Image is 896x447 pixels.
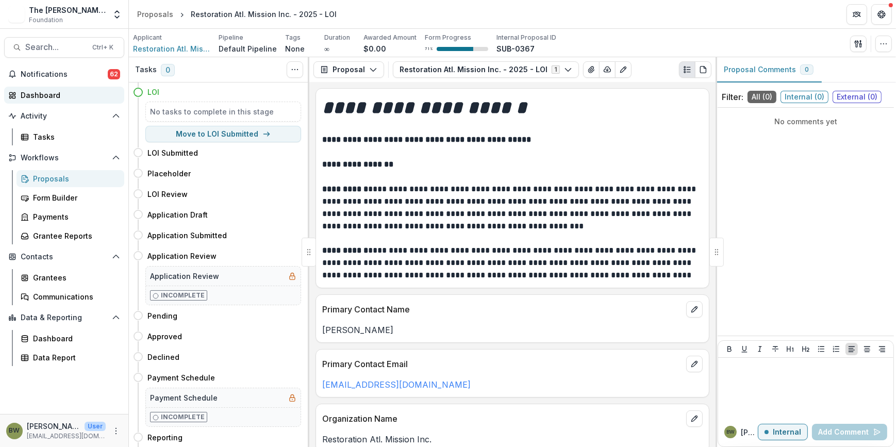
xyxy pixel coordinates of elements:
[496,43,535,54] p: SUB-0367
[812,424,887,440] button: Add Comment
[147,432,182,443] h4: Reporting
[322,433,703,445] p: Restoration Atl. Mission Inc.
[805,66,809,73] span: 0
[845,343,858,355] button: Align Left
[85,422,106,431] p: User
[722,91,743,103] p: Filter:
[758,424,808,440] button: Internal
[147,230,227,241] h4: Application Submitted
[133,33,162,42] p: Applicant
[4,66,124,82] button: Notifications62
[150,106,296,117] h5: No tasks to complete in this stage
[147,87,159,97] h4: LOI
[33,173,116,184] div: Proposals
[108,69,120,79] span: 62
[16,227,124,244] a: Grantee Reports
[363,43,386,54] p: $0.00
[16,170,124,187] a: Proposals
[147,168,191,179] h4: Placeholder
[4,108,124,124] button: Open Activity
[25,42,86,52] span: Search...
[133,7,177,22] a: Proposals
[33,192,116,203] div: Form Builder
[741,427,758,438] p: [PERSON_NAME]
[861,343,873,355] button: Align Center
[21,112,108,121] span: Activity
[4,37,124,58] button: Search...
[191,9,337,20] div: Restoration Atl. Mission Inc. - 2025 - LOI
[161,412,205,422] p: Incomplete
[815,343,827,355] button: Bullet List
[147,209,208,220] h4: Application Draft
[847,4,867,25] button: Partners
[679,61,695,78] button: Plaintext view
[322,358,682,370] p: Primary Contact Email
[33,291,116,302] div: Communications
[21,70,108,79] span: Notifications
[425,33,471,42] p: Form Progress
[16,330,124,347] a: Dashboard
[833,91,882,103] span: External ( 0 )
[322,379,471,390] a: [EMAIL_ADDRESS][DOMAIN_NAME]
[147,352,179,362] h4: Declined
[324,43,329,54] p: ∞
[33,211,116,222] div: Payments
[324,33,350,42] p: Duration
[4,150,124,166] button: Open Workflows
[583,61,600,78] button: View Attached Files
[161,64,175,76] span: 0
[722,116,890,127] p: No comments yet
[723,343,736,355] button: Bold
[496,33,556,42] p: Internal Proposal ID
[27,421,80,432] p: [PERSON_NAME]
[4,309,124,326] button: Open Data & Reporting
[726,429,735,435] div: Blair White
[161,291,205,300] p: Incomplete
[4,87,124,104] a: Dashboard
[90,42,115,53] div: Ctrl + K
[287,61,303,78] button: Toggle View Cancelled Tasks
[21,154,108,162] span: Workflows
[21,90,116,101] div: Dashboard
[285,33,301,42] p: Tags
[686,301,703,318] button: edit
[147,310,177,321] h4: Pending
[21,253,108,261] span: Contacts
[145,126,301,142] button: Move to LOI Submitted
[16,128,124,145] a: Tasks
[615,61,632,78] button: Edit as form
[9,427,20,434] div: Blair White
[285,43,305,54] p: None
[133,43,210,54] a: Restoration Atl. Mission Inc.
[686,356,703,372] button: edit
[33,230,116,241] div: Grantee Reports
[800,343,812,355] button: Heading 2
[33,272,116,283] div: Grantees
[27,432,106,441] p: [EMAIL_ADDRESS][DOMAIN_NAME]
[754,343,766,355] button: Italicize
[363,33,417,42] p: Awarded Amount
[29,15,63,25] span: Foundation
[150,392,218,403] h5: Payment Schedule
[313,61,384,78] button: Proposal
[16,288,124,305] a: Communications
[147,189,188,200] h4: LOI Review
[133,7,341,22] nav: breadcrumb
[773,428,801,437] p: Internal
[33,352,116,363] div: Data Report
[29,5,106,15] div: The [PERSON_NAME] Foundation
[137,9,173,20] div: Proposals
[695,61,711,78] button: PDF view
[16,208,124,225] a: Payments
[4,249,124,265] button: Open Contacts
[738,343,751,355] button: Underline
[219,33,243,42] p: Pipeline
[784,343,797,355] button: Heading 1
[16,349,124,366] a: Data Report
[425,45,433,53] p: 71 %
[150,271,219,282] h5: Application Review
[147,251,217,261] h4: Application Review
[21,313,108,322] span: Data & Reporting
[135,65,157,74] h3: Tasks
[871,4,892,25] button: Get Help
